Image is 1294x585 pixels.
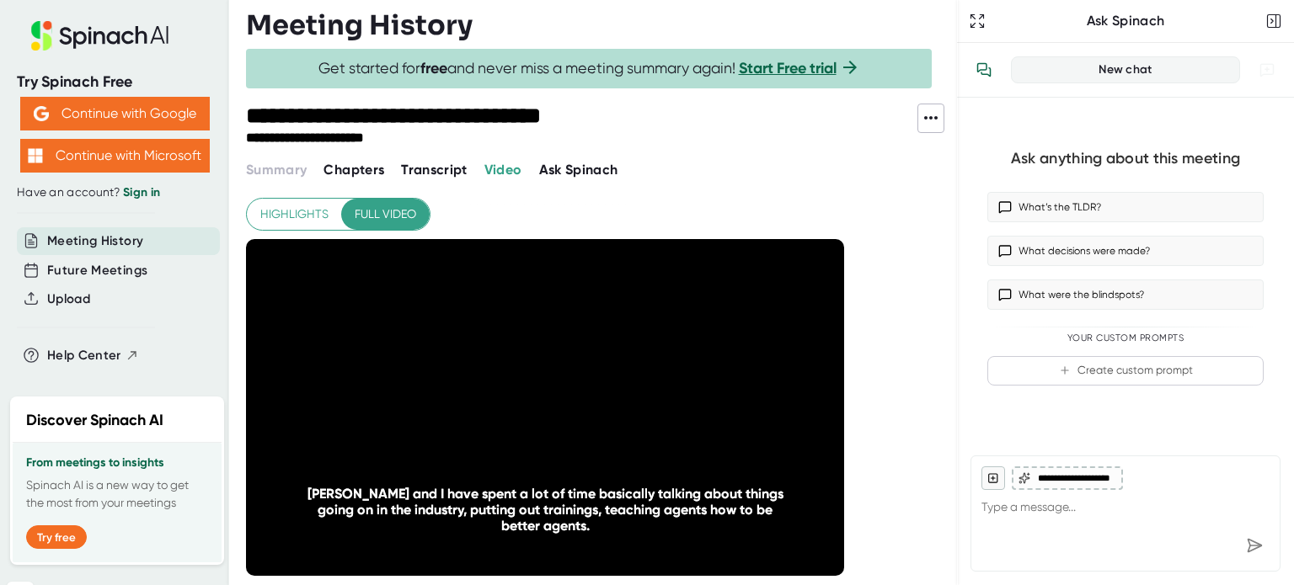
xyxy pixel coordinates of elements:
button: View conversation history [967,53,1001,87]
span: Full video [355,204,416,225]
button: Close conversation sidebar [1262,9,1286,33]
button: What decisions were made? [987,236,1264,266]
button: Transcript [401,160,468,180]
button: Ask Spinach [539,160,618,180]
button: Meeting History [47,231,143,251]
button: Upload [47,290,90,309]
a: Sign in [123,185,160,199]
span: Highlights [260,204,329,225]
div: [PERSON_NAME] and I have spent a lot of time basically talking about things going on in the indus... [306,486,784,534]
button: Try free [26,525,87,549]
button: What were the blindspots? [987,279,1264,310]
div: Ask Spinach [989,13,1262,29]
span: Transcript [401,162,468,178]
button: Full video [341,199,430,230]
button: Continue with Microsoft [20,139,210,173]
button: Help Center [47,346,139,365]
span: Help Center [47,346,121,365]
button: Continue with Google [20,97,210,130]
h3: From meetings to insights [26,456,208,470]
div: Ask anything about this meeting [1011,149,1240,168]
div: Your Custom Prompts [987,332,1264,344]
button: Future Meetings [47,261,147,280]
button: Summary [246,160,307,180]
span: Get started for and never miss a meeting summary again! [318,59,860,78]
div: Have an account? [17,185,212,200]
span: Chapters [323,162,384,178]
img: Aehbyd4JwY73AAAAAElFTkSuQmCC [34,106,49,121]
h3: Meeting History [246,9,473,41]
a: Start Free trial [739,59,837,77]
b: free [420,59,447,77]
p: Spinach AI is a new way to get the most from your meetings [26,476,208,512]
div: Try Spinach Free [17,72,212,92]
button: Video [484,160,522,180]
button: What’s the TLDR? [987,192,1264,222]
span: Video [484,162,522,178]
span: Summary [246,162,307,178]
h2: Discover Spinach AI [26,409,163,432]
span: Ask Spinach [539,162,618,178]
button: Create custom prompt [987,356,1264,386]
button: Chapters [323,160,384,180]
button: Expand to Ask Spinach page [965,9,989,33]
button: Highlights [247,199,342,230]
div: Send message [1239,530,1270,561]
div: New chat [1022,62,1229,77]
